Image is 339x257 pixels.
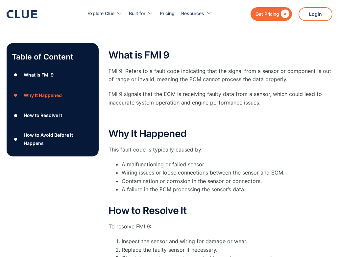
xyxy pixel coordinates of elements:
[12,90,20,100] div: ●
[129,3,145,24] div: Built for
[109,222,332,231] p: To resolve FMI 9:
[109,90,332,106] p: FMI 9 signals that the ECM is receiving faulty data from a sensor, which could lead to inaccurate...
[122,246,332,254] li: Replace the faulty sensor if necessary.
[87,3,114,24] div: Explore Clue
[109,205,332,216] h2: How to Resolve It
[255,10,279,18] div: Get Pricing
[109,67,332,83] p: FMI 9: Refers to a fault code indicating that the signal from a sensor or component is out of ran...
[24,71,54,79] div: What is FMI 9
[299,7,332,21] a: Login
[24,131,93,147] div: How to Avoid Before It Happens
[160,3,175,24] a: Pricing
[12,110,20,120] div: ●
[12,70,20,80] div: ●
[12,90,93,100] a: ●Why It Happened
[122,160,332,169] li: A malfunctioning or failed sensor.
[251,7,292,21] a: Get Pricing
[109,113,332,122] p: ‍
[129,3,153,24] div: Built for
[12,70,93,80] a: ●What is FMI 9
[24,91,62,99] div: Why It Happened
[181,3,204,24] div: Resources
[12,52,93,62] p: Table of Content
[122,169,332,177] li: Wiring issues or loose connections between the sensor and ECM.
[181,3,212,24] div: Resources
[122,237,332,245] li: Inspect the sensor and wiring for damage or wear.
[87,3,122,24] div: Explore Clue
[279,10,289,18] div: 
[122,177,332,185] li: Contamination or corrosion in the sensor or connectors.
[109,128,332,139] h2: Why It Happened
[109,146,332,154] p: This fault code is typically caused by:
[122,185,332,202] li: A failure in the ECM processing the sensor’s data.
[24,111,62,119] div: How to Resolve It
[109,50,332,60] h2: What is FMI 9
[12,110,93,120] a: ●How to Resolve It
[12,134,20,144] div: ●
[12,131,93,147] a: ●How to Avoid Before It Happens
